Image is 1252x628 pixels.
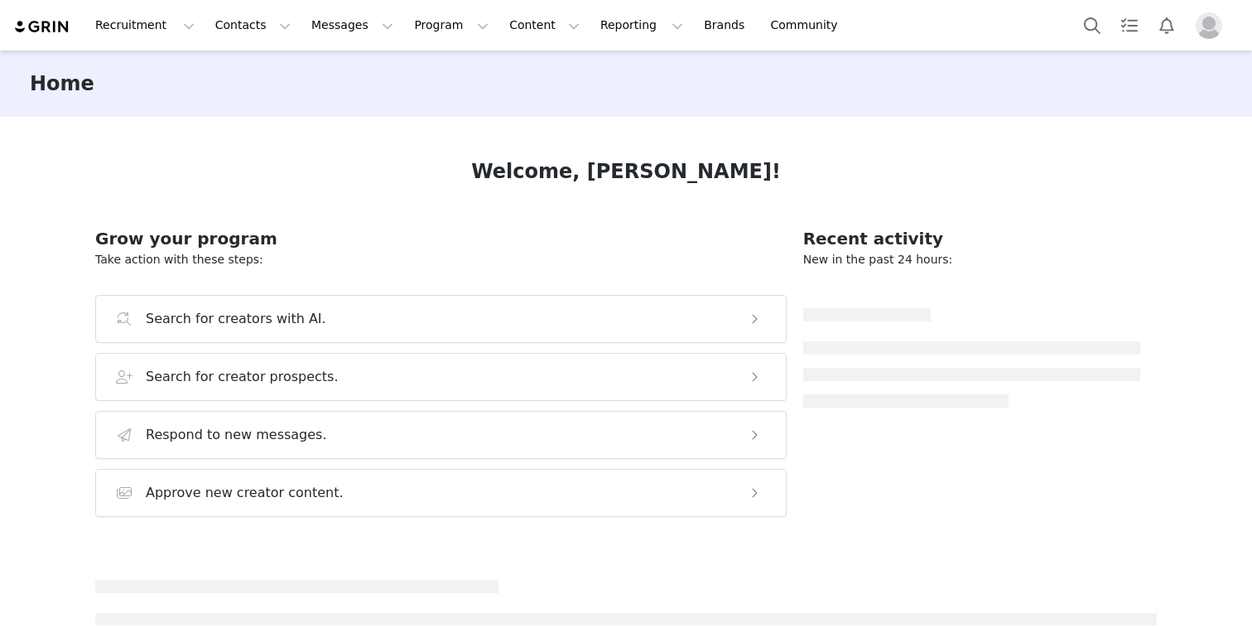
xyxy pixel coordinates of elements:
[404,7,498,44] button: Program
[30,69,94,99] h3: Home
[1148,7,1185,44] button: Notifications
[301,7,403,44] button: Messages
[95,251,787,268] p: Take action with these steps:
[95,469,787,517] button: Approve new creator content.
[471,157,781,186] h1: Welcome, [PERSON_NAME]!
[499,7,590,44] button: Content
[95,295,787,343] button: Search for creators with AI.
[146,425,327,445] h3: Respond to new messages.
[590,7,693,44] button: Reporting
[803,226,1140,251] h2: Recent activity
[803,251,1140,268] p: New in the past 24 hours:
[95,411,787,459] button: Respond to new messages.
[146,309,326,329] h3: Search for creators with AI.
[694,7,759,44] a: Brands
[146,367,339,387] h3: Search for creator prospects.
[85,7,205,44] button: Recruitment
[146,483,344,503] h3: Approve new creator content.
[1196,12,1222,39] img: placeholder-profile.jpg
[95,226,787,251] h2: Grow your program
[1111,7,1148,44] a: Tasks
[95,353,787,401] button: Search for creator prospects.
[205,7,301,44] button: Contacts
[761,7,855,44] a: Community
[13,19,71,35] img: grin logo
[1186,12,1239,39] button: Profile
[1074,7,1110,44] button: Search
